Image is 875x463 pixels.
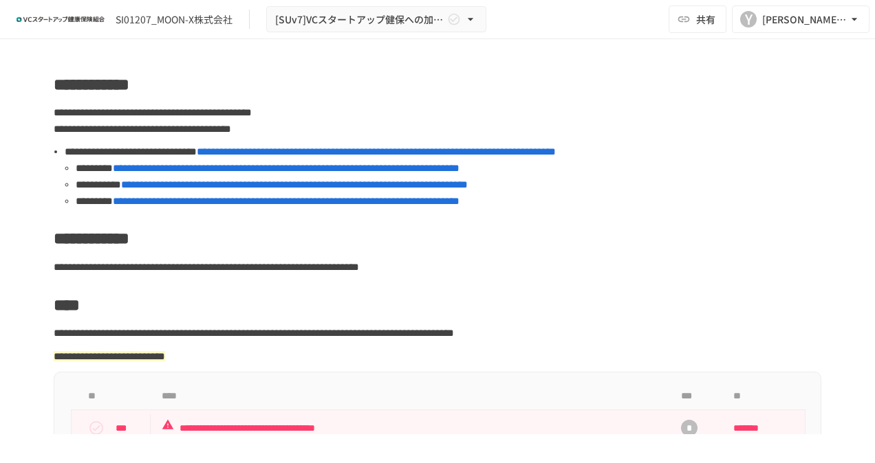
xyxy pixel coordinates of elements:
[762,11,847,28] div: [PERSON_NAME][EMAIL_ADDRESS][DOMAIN_NAME]
[266,6,486,33] button: [SUv7]VCスタートアップ健保への加入申請手続き
[275,11,444,28] span: [SUv7]VCスタートアップ健保への加入申請手続き
[17,8,105,30] img: ZDfHsVrhrXUoWEWGWYf8C4Fv4dEjYTEDCNvmL73B7ox
[669,5,726,33] button: 共有
[732,5,869,33] button: Y[PERSON_NAME][EMAIL_ADDRESS][DOMAIN_NAME]
[116,12,233,27] div: SI01207_MOON-X株式会社
[740,11,757,27] div: Y
[696,12,715,27] span: 共有
[83,414,110,442] button: status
